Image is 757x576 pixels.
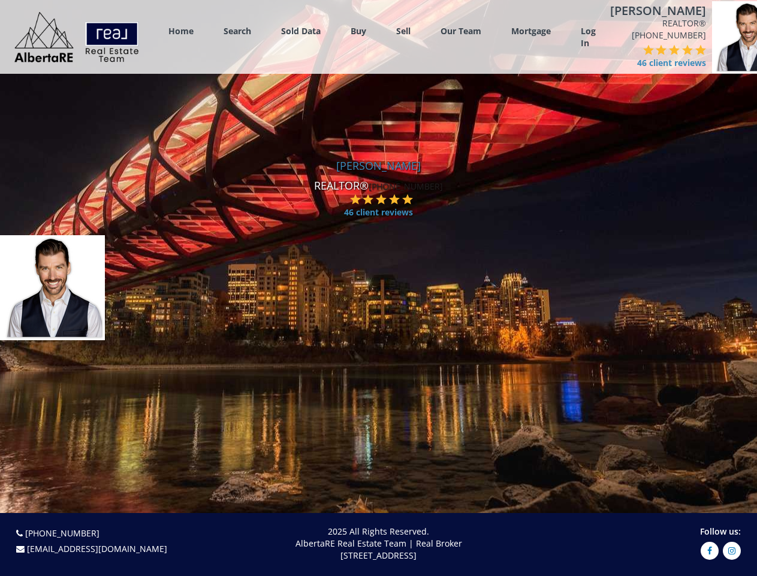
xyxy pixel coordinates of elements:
[643,44,654,55] img: 1 of 5 stars
[389,194,400,205] img: 4 of 5 stars
[656,44,666,55] img: 2 of 5 stars
[344,206,413,218] span: 46 client reviews
[396,25,411,37] a: Sell
[340,550,417,561] span: [STREET_ADDRESS]
[637,57,706,69] span: 46 client reviews
[632,29,706,41] a: [PHONE_NUMBER]
[168,25,194,37] a: Home
[8,8,145,65] img: Logo
[511,25,551,37] a: Mortgage
[314,178,369,193] span: REALTOR®
[200,526,558,562] p: 2025 All Rights Reserved. AlbertaRE Real Estate Team | Real Broker
[610,17,706,29] span: REALTOR®
[350,194,361,205] img: 1 of 5 stars
[700,526,741,537] span: Follow us:
[376,194,387,205] img: 3 of 5 stars
[281,25,321,37] a: Sold Data
[581,25,596,49] a: Log In
[695,44,706,55] img: 5 of 5 stars
[351,25,366,37] a: Buy
[369,181,443,192] a: [PHONE_NUMBER]
[25,527,99,539] a: [PHONE_NUMBER]
[610,4,706,17] h4: [PERSON_NAME]
[3,160,754,172] h4: [PERSON_NAME]
[224,25,251,37] a: Search
[682,44,693,55] img: 4 of 5 stars
[27,543,167,554] a: [EMAIL_ADDRESS][DOMAIN_NAME]
[441,25,481,37] a: Our Team
[669,44,680,55] img: 3 of 5 stars
[402,194,413,205] img: 5 of 5 stars
[363,194,373,205] img: 2 of 5 stars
